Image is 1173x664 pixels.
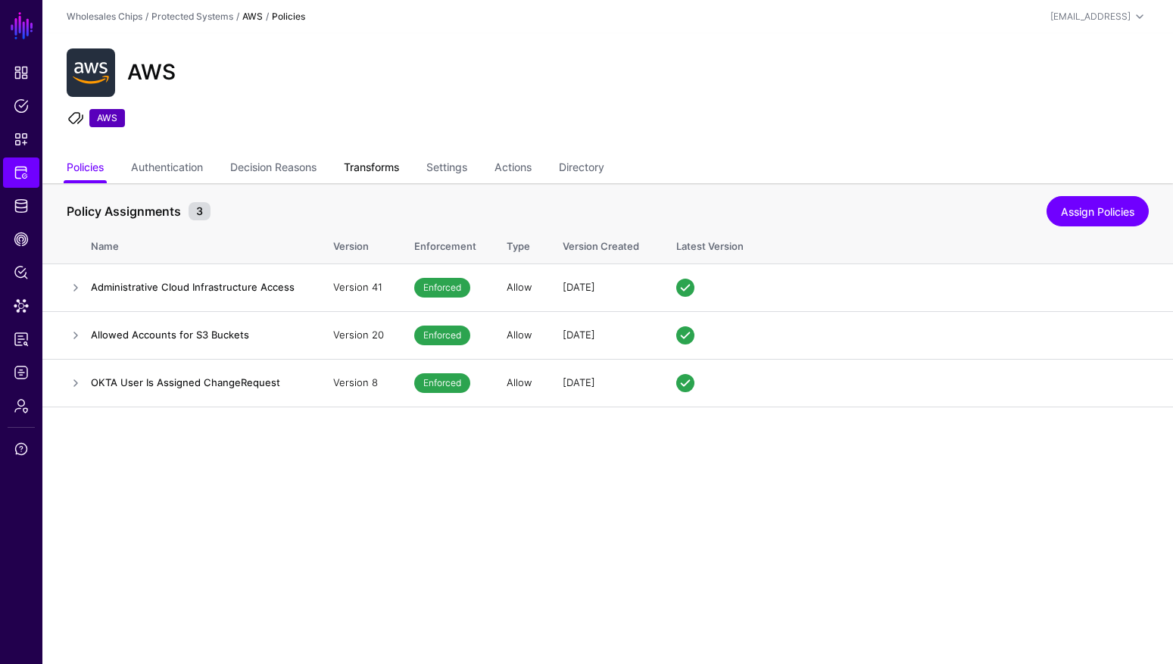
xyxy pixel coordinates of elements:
[414,326,470,345] span: Enforced
[318,263,399,311] td: Version 41
[67,48,115,97] img: svg+xml;base64,PHN2ZyB3aWR0aD0iNjQiIGhlaWdodD0iNjQiIHZpZXdCb3g9IjAgMCA2NCA2NCIgZmlsbD0ibm9uZSIgeG...
[548,224,661,263] th: Version Created
[151,11,233,22] a: Protected Systems
[89,109,125,127] span: AWS
[3,224,39,254] a: CAEP Hub
[14,232,29,247] span: CAEP Hub
[661,224,1173,263] th: Latest Version
[272,11,305,22] strong: Policies
[3,357,39,388] a: Logs
[491,359,548,407] td: Allow
[14,265,29,280] span: Policy Lens
[14,298,29,313] span: Data Lens
[491,311,548,359] td: Allow
[67,154,104,183] a: Policies
[230,154,317,183] a: Decision Reasons
[142,10,151,23] div: /
[1047,196,1149,226] a: Assign Policies
[242,11,263,22] strong: AWS
[563,281,595,293] span: [DATE]
[491,224,548,263] th: Type
[14,441,29,457] span: Support
[233,10,242,23] div: /
[491,263,548,311] td: Allow
[63,202,185,220] span: Policy Assignments
[1050,10,1131,23] div: [EMAIL_ADDRESS]
[318,224,399,263] th: Version
[189,202,211,220] small: 3
[3,391,39,421] a: Admin
[563,329,595,341] span: [DATE]
[14,165,29,180] span: Protected Systems
[414,278,470,298] span: Enforced
[3,291,39,321] a: Data Lens
[3,324,39,354] a: Reports
[318,311,399,359] td: Version 20
[91,328,303,341] h4: Allowed Accounts for S3 Buckets
[14,98,29,114] span: Policies
[563,376,595,388] span: [DATE]
[14,332,29,347] span: Reports
[399,224,491,263] th: Enforcement
[3,157,39,188] a: Protected Systems
[14,365,29,380] span: Logs
[14,198,29,214] span: Identity Data Fabric
[9,9,35,42] a: SGNL
[494,154,532,183] a: Actions
[426,154,467,183] a: Settings
[91,224,318,263] th: Name
[91,376,303,389] h4: OKTA User Is Assigned ChangeRequest
[3,257,39,288] a: Policy Lens
[91,280,303,294] h4: Administrative Cloud Infrastructure Access
[67,11,142,22] a: Wholesales Chips
[127,60,176,86] h2: AWS
[131,154,203,183] a: Authentication
[3,91,39,121] a: Policies
[14,132,29,147] span: Snippets
[263,10,272,23] div: /
[344,154,399,183] a: Transforms
[318,359,399,407] td: Version 8
[559,154,604,183] a: Directory
[414,373,470,393] span: Enforced
[3,191,39,221] a: Identity Data Fabric
[14,65,29,80] span: Dashboard
[3,124,39,154] a: Snippets
[3,58,39,88] a: Dashboard
[14,398,29,413] span: Admin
